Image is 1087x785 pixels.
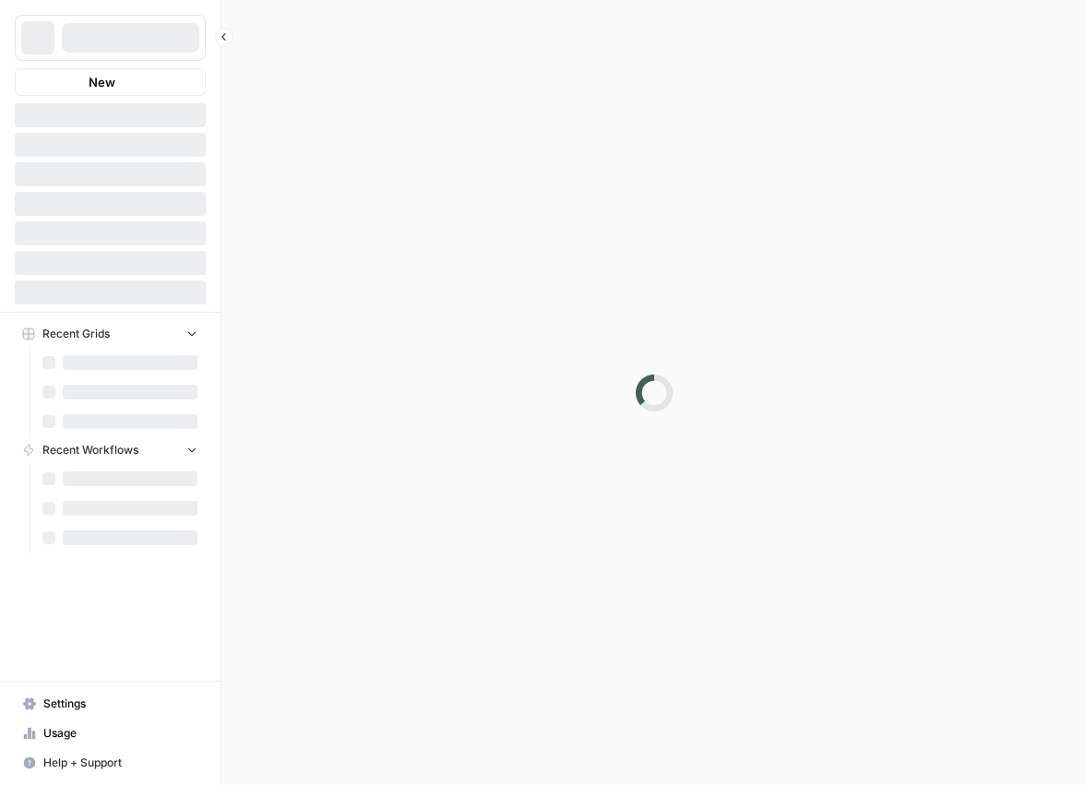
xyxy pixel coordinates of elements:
span: Recent Workflows [42,442,138,458]
span: New [89,73,115,91]
span: Settings [43,696,197,712]
button: Recent Grids [15,320,206,348]
button: Help + Support [15,748,206,778]
button: New [15,68,206,96]
span: Recent Grids [42,326,110,342]
span: Usage [43,725,197,742]
span: Help + Support [43,755,197,771]
a: Usage [15,719,206,748]
button: Recent Workflows [15,436,206,464]
a: Settings [15,689,206,719]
